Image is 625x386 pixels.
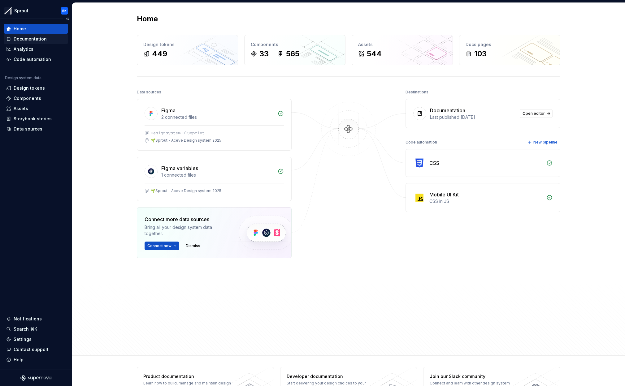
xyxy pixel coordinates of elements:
[137,99,292,151] a: Figma2 connected files𝙳𝚎𝚜𝚒𝚐𝚗𝚜𝚢𝚜𝚝𝚎𝚖-𝙱𝚕𝚞𝚎𝚙𝚛𝚒𝚗𝚝🌱Sprout - Aceve Design system 2025
[137,88,161,96] div: Data sources
[4,83,68,93] a: Design tokens
[14,126,42,132] div: Data sources
[145,216,228,223] div: Connect more data sources
[4,345,68,354] button: Contact support
[186,243,200,248] span: Dismiss
[14,8,28,14] div: Sprout
[147,243,171,248] span: Connect new
[4,314,68,324] button: Notifications
[251,41,339,48] div: Components
[151,188,221,193] div: 🌱Sprout - Aceve Design system 2025
[4,104,68,114] a: Assets
[466,41,554,48] div: Docs pages
[14,116,52,122] div: Storybook stories
[14,56,51,62] div: Code automation
[137,35,238,65] a: Design tokens449
[14,316,42,322] div: Notifications
[143,41,232,48] div: Design tokens
[523,111,545,116] span: Open editor
[14,336,32,342] div: Settings
[4,93,68,103] a: Components
[62,8,67,13] div: BK
[4,54,68,64] a: Code automation
[5,75,41,80] div: Design system data
[183,242,203,250] button: Dismiss
[14,105,28,112] div: Assets
[151,131,205,135] div: 𝙳𝚎𝚜𝚒𝚐𝚗𝚜𝚢𝚜𝚝𝚎𝚖-𝙱𝚕𝚞𝚎𝚙𝚛𝚒𝚗𝚝
[4,324,68,334] button: Search ⌘K
[4,44,68,54] a: Analytics
[151,138,221,143] div: 🌱Sprout - Aceve Design system 2025
[14,46,33,52] div: Analytics
[259,49,269,59] div: 33
[14,26,26,32] div: Home
[161,114,274,120] div: 2 connected files
[152,49,167,59] div: 449
[459,35,560,65] a: Docs pages103
[4,34,68,44] a: Documentation
[352,35,453,65] a: Assets544
[4,124,68,134] a: Data sources
[4,114,68,124] a: Storybook stories
[4,24,68,34] a: Home
[4,334,68,344] a: Settings
[14,95,41,101] div: Components
[430,107,465,114] div: Documentation
[520,109,553,118] a: Open editor
[161,172,274,178] div: 1 connected files
[244,35,345,65] a: Components33565
[429,159,439,167] div: CSS
[137,14,158,24] h2: Home
[4,7,12,15] img: b6c2a6ff-03c2-4811-897b-2ef07e5e0e51.png
[287,373,377,380] div: Developer documentation
[14,85,45,91] div: Design tokens
[526,138,560,147] button: New pipeline
[286,49,299,59] div: 565
[14,346,49,353] div: Contact support
[161,107,176,114] div: Figma
[429,191,459,198] div: Mobile UI Kit
[161,165,198,172] div: Figma variables
[20,375,51,381] svg: Supernova Logo
[145,224,228,237] div: Bring all your design system data together.
[1,4,71,17] button: SproutBK
[474,49,487,59] div: 103
[406,138,437,147] div: Code automation
[429,198,543,204] div: CSS in JS
[4,355,68,365] button: Help
[143,373,233,380] div: Product documentation
[137,157,292,201] a: Figma variables1 connected files🌱Sprout - Aceve Design system 2025
[14,357,24,363] div: Help
[533,140,558,145] span: New pipeline
[367,49,382,59] div: 544
[406,88,428,96] div: Destinations
[63,15,72,23] button: Collapse sidebar
[430,114,516,120] div: Last published [DATE]
[430,373,520,380] div: Join our Slack community
[358,41,446,48] div: Assets
[14,326,37,332] div: Search ⌘K
[145,242,179,250] button: Connect new
[14,36,47,42] div: Documentation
